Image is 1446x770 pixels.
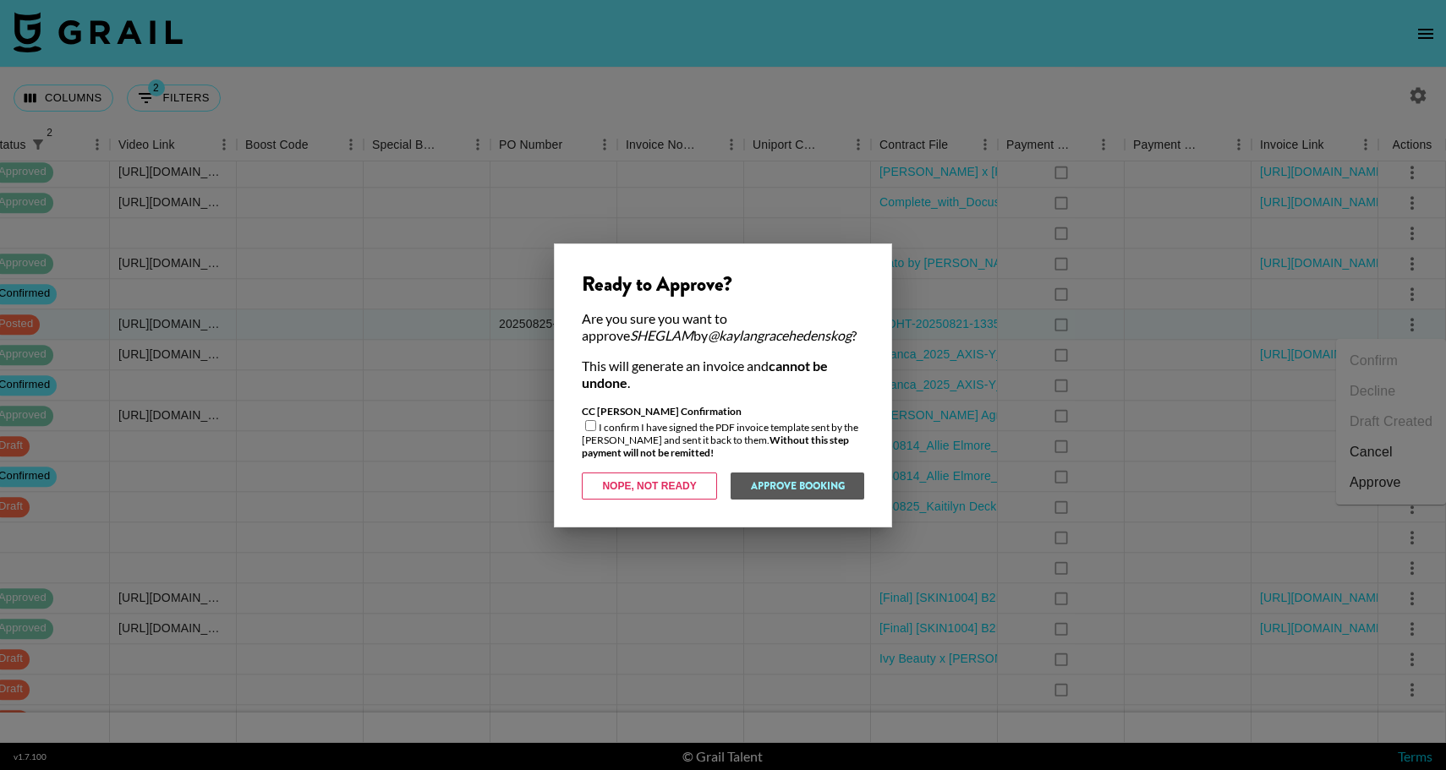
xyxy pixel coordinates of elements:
[708,327,852,343] em: @ kaylangracehedenskog
[582,358,828,390] strong: cannot be undone
[630,327,693,343] em: SHEGLAM
[582,358,864,391] div: This will generate an invoice and .
[582,405,742,418] strong: CC [PERSON_NAME] Confirmation
[582,434,849,459] strong: Without this step payment will not be remitted!
[731,472,864,500] button: Approve Booking
[582,271,864,297] div: Ready to Approve?
[582,310,864,344] div: Are you sure you want to approve by ?
[582,472,717,500] button: Nope, Not Ready
[582,405,864,459] div: I confirm I have signed the PDF invoice template sent by the [PERSON_NAME] and sent it back to them.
